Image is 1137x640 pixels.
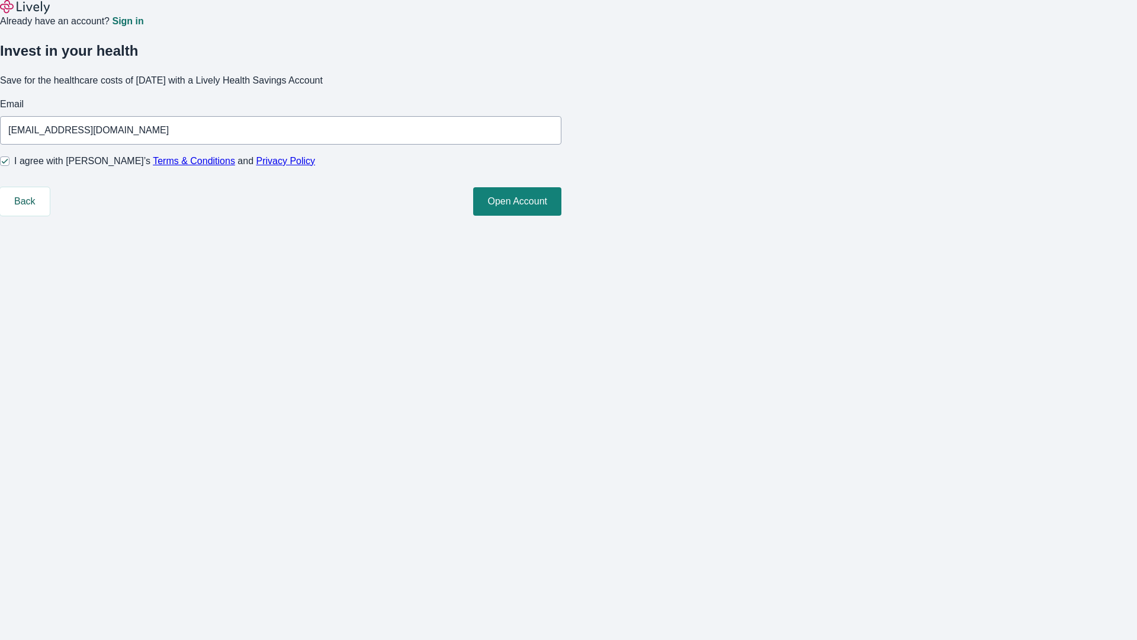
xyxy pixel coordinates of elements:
span: I agree with [PERSON_NAME]’s and [14,154,315,168]
button: Open Account [473,187,561,216]
a: Sign in [112,17,143,26]
a: Privacy Policy [256,156,316,166]
a: Terms & Conditions [153,156,235,166]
